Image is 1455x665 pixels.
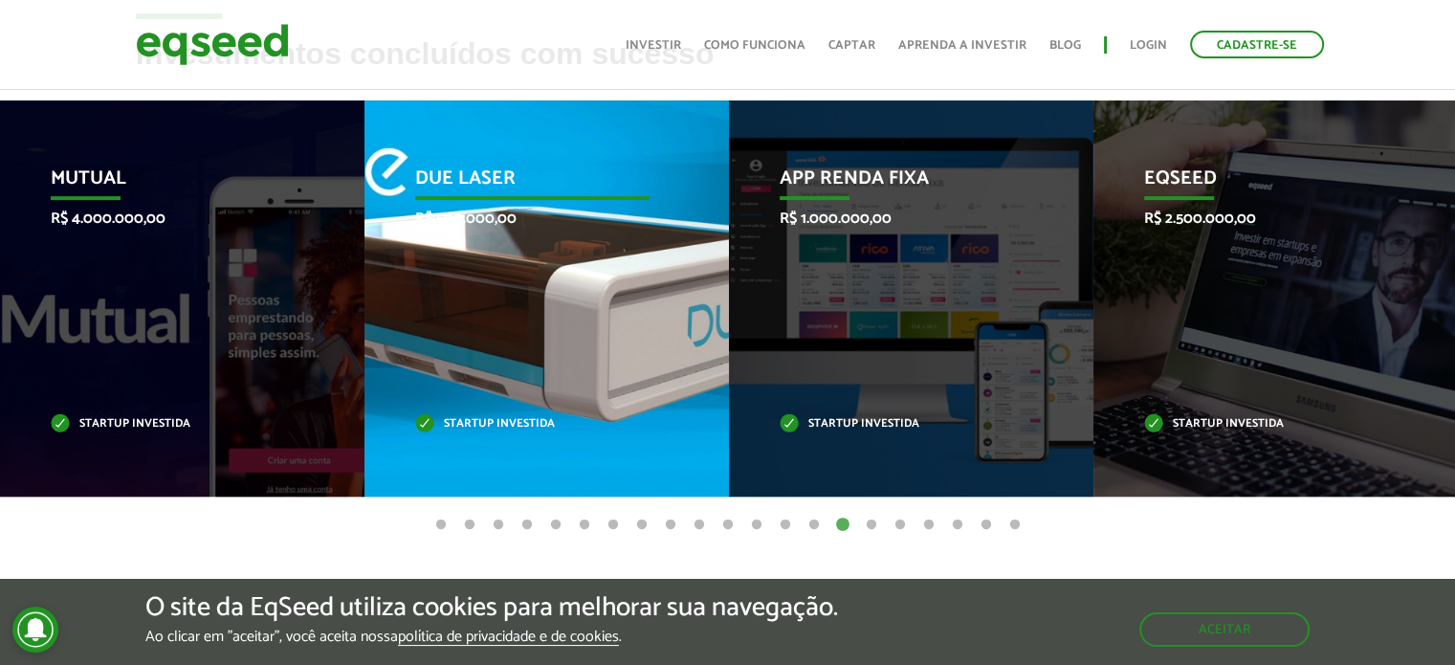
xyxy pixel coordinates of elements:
[415,419,650,430] p: Startup investida
[415,210,650,228] p: R$ 500.000,00
[828,39,875,52] a: Captar
[862,516,881,535] button: 16 of 21
[977,516,996,535] button: 20 of 21
[718,516,738,535] button: 11 of 21
[780,167,1015,200] p: App Renda Fixa
[948,516,967,535] button: 19 of 21
[891,516,910,535] button: 17 of 21
[145,593,838,623] h5: O site da EqSeed utiliza cookies para melhorar sua navegação.
[1139,612,1310,647] button: Aceitar
[604,516,623,535] button: 7 of 21
[898,39,1026,52] a: Aprenda a investir
[1144,419,1379,430] p: Startup investida
[415,167,650,200] p: Due Laser
[546,516,565,535] button: 5 of 21
[518,516,537,535] button: 4 of 21
[145,628,838,646] p: Ao clicar em "aceitar", você aceita nossa .
[661,516,680,535] button: 9 of 21
[690,516,709,535] button: 10 of 21
[1190,31,1324,58] a: Cadastre-se
[1144,167,1379,200] p: EqSeed
[1144,210,1379,228] p: R$ 2.500.000,00
[460,516,479,535] button: 2 of 21
[1049,39,1081,52] a: Blog
[919,516,938,535] button: 18 of 21
[780,419,1015,430] p: Startup investida
[1005,516,1025,535] button: 21 of 21
[575,516,594,535] button: 6 of 21
[51,210,286,228] p: R$ 4.000.000,00
[632,516,651,535] button: 8 of 21
[136,19,289,70] img: EqSeed
[833,516,852,535] button: 15 of 21
[51,419,286,430] p: Startup investida
[489,516,508,535] button: 3 of 21
[51,167,286,200] p: Mutual
[805,516,824,535] button: 14 of 21
[626,39,681,52] a: Investir
[1130,39,1167,52] a: Login
[398,630,619,646] a: política de privacidade e de cookies
[704,39,805,52] a: Como funciona
[747,516,766,535] button: 12 of 21
[431,516,451,535] button: 1 of 21
[776,516,795,535] button: 13 of 21
[780,210,1015,228] p: R$ 1.000.000,00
